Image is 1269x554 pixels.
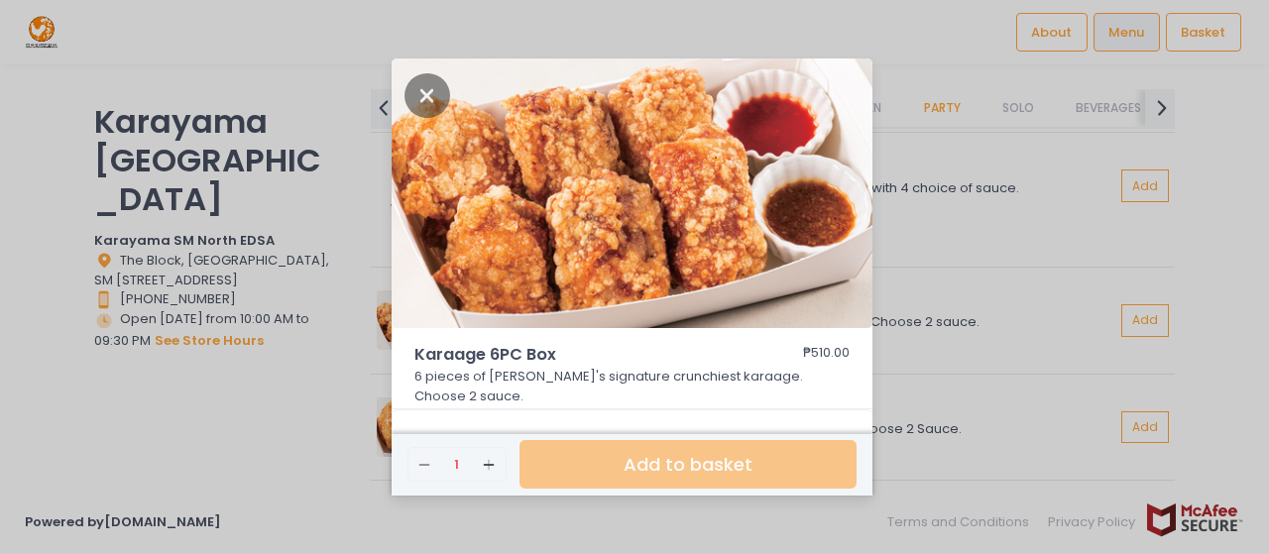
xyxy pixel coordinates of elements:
p: 6 pieces of [PERSON_NAME]'s signature crunchiest karaage. Choose 2 sauce. [414,367,851,405]
button: Close [404,84,450,104]
button: Add to basket [519,440,857,489]
span: Karaage 6PC Box [414,343,742,367]
img: Karaage 6PC Box [392,58,872,328]
div: ₱510.00 [803,343,850,367]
